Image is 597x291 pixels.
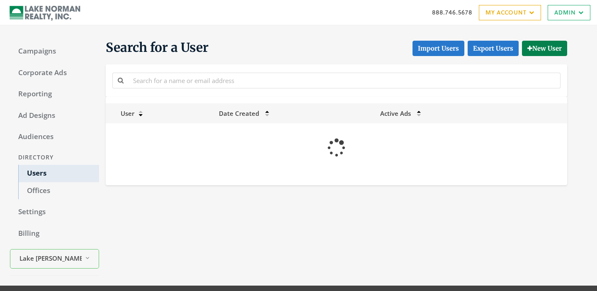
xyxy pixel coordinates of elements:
img: Adwerx [7,2,83,23]
a: Export Users [468,41,519,56]
a: Settings [10,203,99,221]
span: Lake [PERSON_NAME] Realty [19,254,82,263]
a: Ad Designs [10,107,99,125]
a: Audiences [10,128,99,146]
span: Active Ads [380,109,411,117]
a: Billing [10,225,99,242]
div: Directory [10,150,99,165]
input: Search for a name or email address [128,73,561,88]
a: My Account [479,5,541,20]
button: New User [522,41,567,56]
a: Reporting [10,86,99,103]
a: Users [18,165,99,182]
button: Lake [PERSON_NAME] Realty [10,249,99,269]
i: Search for a name or email address [118,77,124,83]
span: Date Created [219,109,259,117]
span: User [111,109,134,117]
button: Import Users [413,41,464,56]
a: Campaigns [10,43,99,60]
span: Search for a User [106,39,209,56]
a: Admin [548,5,590,20]
a: Corporate Ads [10,64,99,82]
a: Offices [18,182,99,200]
a: 888.746.5678 [432,8,472,17]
